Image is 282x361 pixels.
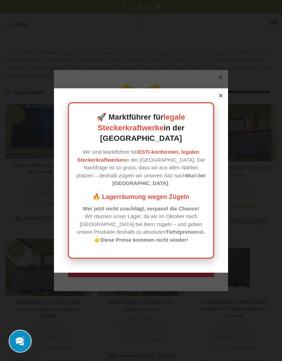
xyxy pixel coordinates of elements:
strong: Wer jetzt nicht zuschlägt, verpasst die Chance! [83,206,199,211]
a: legale Steckerkraftwerke [97,113,185,132]
h2: 🚀 Marktführer für in der [GEOGRAPHIC_DATA] [76,112,206,144]
p: Wir sind Marktführer bei in der [GEOGRAPHIC_DATA]. Die Nachfrage ist so gross, dass wir aus allen... [76,148,206,187]
strong: Tiefstpreisen [166,229,198,235]
a: ESTI-konformen, legalen Steckerkraftwerken [77,149,199,163]
h3: 🔥 Lagerräumung wegen Zügeln [76,193,206,201]
p: Wir räumen unser Lager, da wir im Oktober nach [GEOGRAPHIC_DATA] bei Bern zügeln – und geben unse... [76,205,206,244]
strong: Diese Preise kommen nicht wieder! [101,237,188,243]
